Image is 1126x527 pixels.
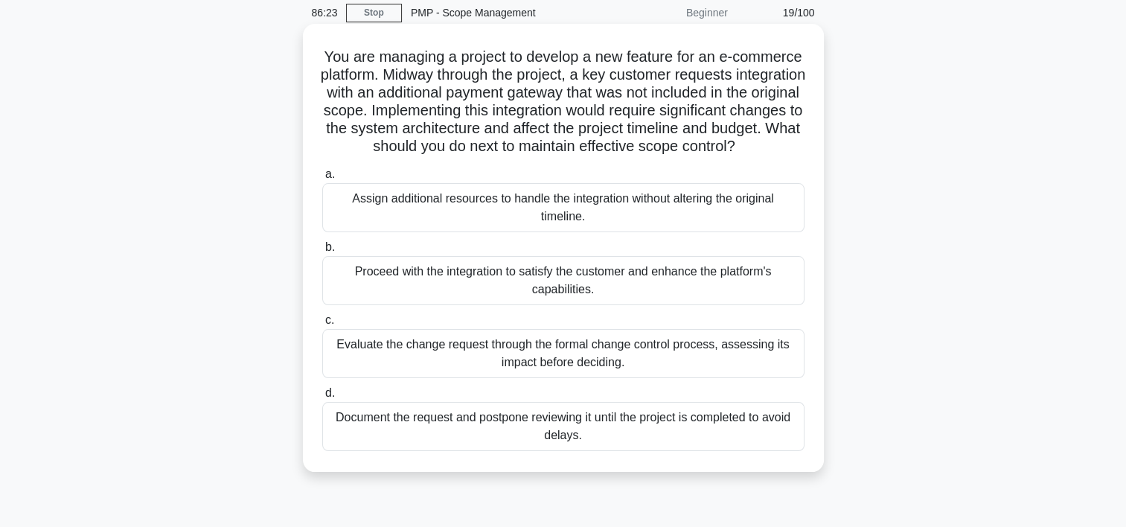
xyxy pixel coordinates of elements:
[346,4,402,22] a: Stop
[322,256,804,305] div: Proceed with the integration to satisfy the customer and enhance the platform's capabilities.
[325,313,334,326] span: c.
[321,48,806,156] h5: You are managing a project to develop a new feature for an e-commerce platform. Midway through th...
[325,386,335,399] span: d.
[325,240,335,253] span: b.
[322,183,804,232] div: Assign additional resources to handle the integration without altering the original timeline.
[325,167,335,180] span: a.
[322,329,804,378] div: Evaluate the change request through the formal change control process, assessing its impact befor...
[322,402,804,451] div: Document the request and postpone reviewing it until the project is completed to avoid delays.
